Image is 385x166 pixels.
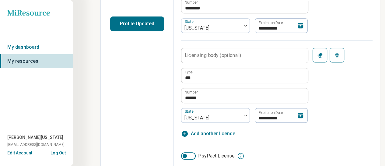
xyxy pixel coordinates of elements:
label: State [185,109,195,113]
label: Number [185,1,198,4]
button: Log Out [51,150,66,155]
label: Type [185,70,193,74]
span: Add another license [191,130,235,137]
button: Add another license [181,130,235,137]
button: Profile Updated [110,16,164,31]
input: credential.licenses.1.name [181,68,308,83]
label: PsyPact License [181,152,235,160]
label: Licensing body (optional) [185,53,241,58]
label: State [185,19,195,23]
span: [EMAIL_ADDRESS][DOMAIN_NAME] [7,142,65,147]
span: [PERSON_NAME][US_STATE] [7,134,63,141]
label: Number [185,90,198,94]
button: Edit Account [7,150,32,156]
